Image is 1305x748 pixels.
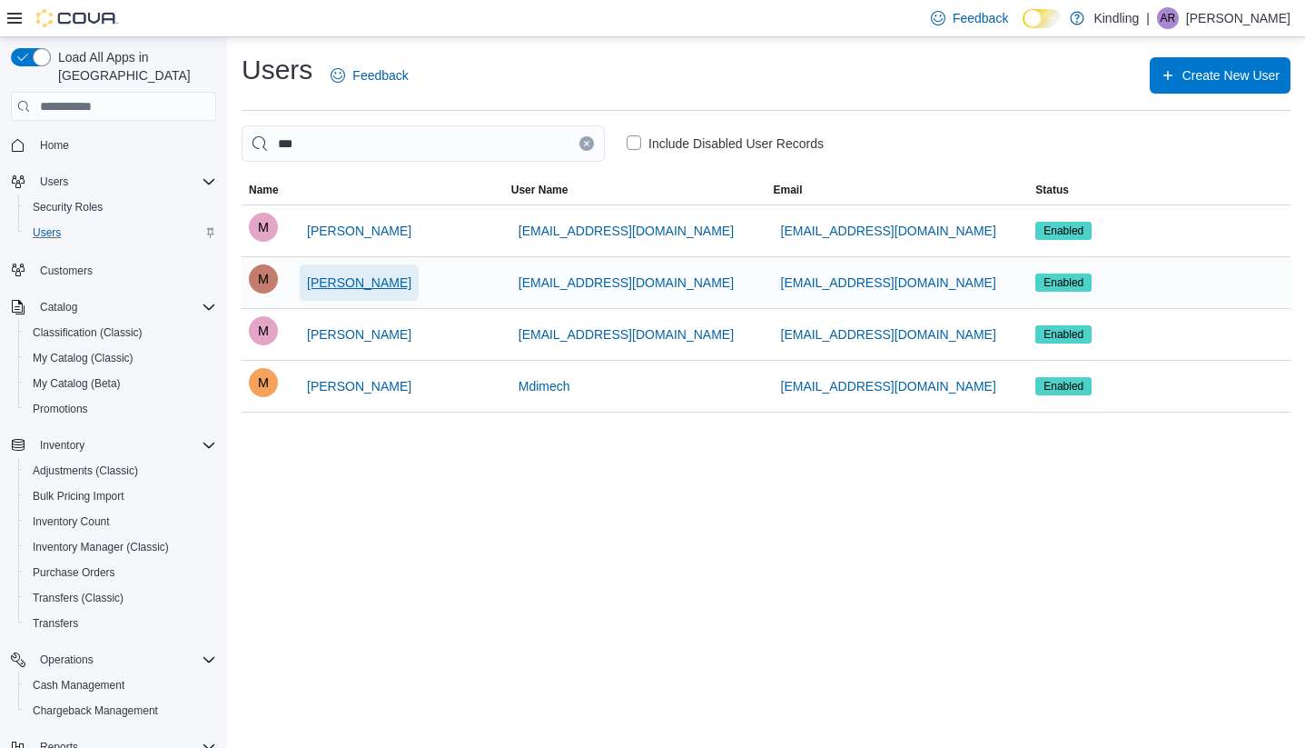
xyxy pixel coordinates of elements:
span: Customers [33,258,216,281]
span: Users [33,225,61,240]
span: [PERSON_NAME] [307,274,411,292]
button: Create New User [1150,57,1290,94]
span: Enabled [1035,325,1092,344]
button: [PERSON_NAME] [300,213,419,249]
button: Catalog [33,296,84,318]
a: Transfers (Classic) [25,587,131,609]
span: My Catalog (Classic) [33,351,133,365]
a: Bulk Pricing Import [25,485,132,507]
span: Chargeback Management [33,703,158,718]
span: M [258,213,269,242]
span: Enabled [1043,274,1083,291]
span: M [258,368,269,397]
span: [EMAIL_ADDRESS][DOMAIN_NAME] [781,377,996,395]
span: Enabled [1043,326,1083,343]
button: Mdimech [511,368,578,404]
span: Transfers [33,616,78,631]
div: Martina [249,368,278,397]
span: Cash Management [25,674,216,696]
span: My Catalog (Beta) [33,376,121,391]
span: Feedback [953,9,1008,27]
span: ar [1161,7,1176,29]
span: Enabled [1035,274,1092,292]
a: Purchase Orders [25,562,123,583]
button: [EMAIL_ADDRESS][DOMAIN_NAME] [511,316,741,353]
span: Status [1035,183,1069,197]
span: Bulk Pricing Import [33,489,124,504]
span: Transfers (Classic) [33,591,124,605]
span: Catalog [33,296,216,318]
button: Operations [33,649,101,671]
span: Enabled [1035,377,1092,395]
div: MArianna [249,264,278,294]
a: Transfers [25,613,85,634]
span: Security Roles [25,196,216,218]
input: Dark Mode [1023,9,1061,28]
a: My Catalog (Classic) [25,347,141,369]
button: Transfers [18,611,223,636]
span: Users [40,175,68,189]
a: Inventory Count [25,511,117,533]
button: Cash Management [18,673,223,698]
button: [EMAIL_ADDRESS][DOMAIN_NAME] [774,264,1003,301]
button: Home [4,132,223,158]
button: Customers [4,256,223,283]
button: Operations [4,647,223,673]
a: Classification (Classic) [25,322,150,344]
a: Chargeback Management [25,700,165,722]
button: [PERSON_NAME] [300,264,419,301]
span: Inventory [33,434,216,456]
span: Classification (Classic) [25,322,216,344]
a: Home [33,135,76,156]
span: Adjustments (Classic) [25,460,216,482]
span: Bulk Pricing Import [25,485,216,507]
button: [EMAIL_ADDRESS][DOMAIN_NAME] [774,213,1003,249]
button: Inventory [4,433,223,458]
h1: Users [242,52,312,88]
span: Home [33,134,216,156]
span: Inventory Manager (Classic) [33,540,169,554]
span: Operations [33,649,216,671]
a: Cash Management [25,674,132,696]
span: My Catalog (Beta) [25,373,216,394]
button: Classification (Classic) [18,320,223,345]
span: Operations [40,653,94,667]
div: andrew rhodes [1157,7,1179,29]
span: [EMAIL_ADDRESS][DOMAIN_NAME] [519,325,734,344]
span: Transfers [25,613,216,634]
span: Load All Apps in [GEOGRAPHIC_DATA] [51,48,216,85]
span: M [258,316,269,345]
a: Users [25,222,68,244]
span: Cash Management [33,678,124,693]
button: [PERSON_NAME] [300,316,419,353]
p: [PERSON_NAME] [1186,7,1290,29]
div: Marc [249,213,278,242]
span: Catalog [40,300,77,314]
p: | [1146,7,1150,29]
div: Mark [249,316,278,345]
a: Customers [33,260,100,282]
label: Include Disabled User Records [627,133,824,155]
img: Cova [36,9,118,27]
a: Adjustments (Classic) [25,460,145,482]
span: Inventory [40,438,84,453]
span: [EMAIL_ADDRESS][DOMAIN_NAME] [781,325,996,344]
button: Inventory Count [18,509,223,534]
span: Enabled [1043,223,1083,239]
a: Promotions [25,398,95,420]
span: Inventory Manager (Classic) [25,536,216,558]
button: [EMAIL_ADDRESS][DOMAIN_NAME] [774,368,1003,404]
span: Inventory Count [25,511,216,533]
span: [EMAIL_ADDRESS][DOMAIN_NAME] [519,274,734,292]
button: Users [4,169,223,194]
span: [EMAIL_ADDRESS][DOMAIN_NAME] [781,222,996,240]
span: Security Roles [33,200,103,214]
span: Feedback [352,66,408,85]
span: Inventory Count [33,514,110,529]
span: Customers [40,264,93,278]
p: Kindling [1093,7,1139,29]
span: Users [25,222,216,244]
button: My Catalog (Beta) [18,371,223,396]
span: M [258,264,269,294]
button: Adjustments (Classic) [18,458,223,484]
